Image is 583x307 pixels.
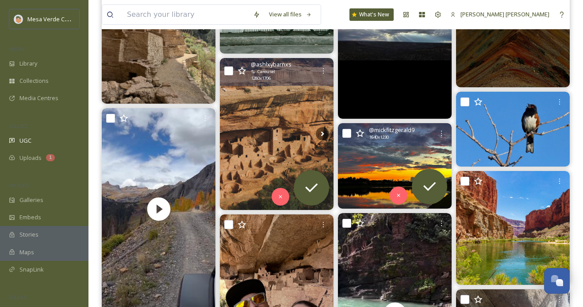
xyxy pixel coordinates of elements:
span: Maps [19,248,34,256]
span: Stories [19,230,38,239]
span: WIDGETS [9,182,29,189]
a: View all files [265,6,316,23]
span: @ ashlxybarnxs [251,60,291,69]
input: Search your library [123,5,249,24]
span: 1280 x 1706 [251,75,271,82]
img: MVC%20SnapSea%20logo%20%281%29.png [14,15,23,23]
img: Spotted Towhee in mesaverdenps - Jul ’24 — Shot on canonusa with #canon6dmkii #mesaverde #mesaver... [456,92,570,167]
img: 🏞️ Mesa Verde National Park Home to over 600 ancient cliff dwellings built by the Ancestral Puebl... [220,58,334,210]
span: MEDIA [9,46,24,52]
span: [PERSON_NAME] [PERSON_NAME] [460,10,549,18]
a: What's New [349,8,394,21]
span: SOCIALS [9,294,27,300]
button: Open Chat [544,268,570,294]
span: 1640 x 1230 [369,134,389,140]
span: Uploads [19,154,42,162]
span: Embeds [19,213,41,222]
span: Media Centres [19,94,58,102]
span: Library [19,59,37,68]
span: Carousel [257,69,275,75]
span: COLLECT [9,123,28,129]
span: Collections [19,77,49,85]
span: SnapLink [19,265,44,274]
span: @ mickfitzgerald9 [369,126,414,134]
span: Galleries [19,196,43,204]
a: [PERSON_NAME] [PERSON_NAME] [446,6,554,23]
span: Mesa Verde Country [27,15,82,23]
img: This is why it’s called Sunset Lake……. #sunset #fourcorners #florida [338,123,452,209]
div: 1 [46,154,55,161]
span: UGC [19,136,31,145]
img: A view downstream. #arizona #grandcanyonnationalpark #grandcanyon #grandcanyonnps #marblecanyon #... [456,171,570,285]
